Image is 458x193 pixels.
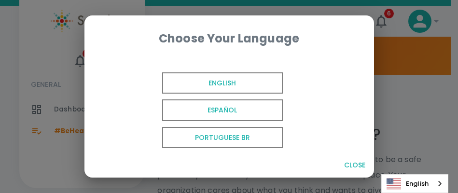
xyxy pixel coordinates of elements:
[162,72,283,94] span: English
[381,174,448,193] aside: Language selected: English
[382,175,448,193] a: English
[127,151,287,179] button: Japanese
[127,124,287,152] button: Portuguese BR
[162,127,283,149] span: Portuguese BR
[162,99,283,121] span: Español
[127,96,287,124] button: Español
[100,31,359,46] div: Choose Your Language
[127,69,287,97] button: English
[339,156,370,174] button: Close
[381,174,448,193] div: Language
